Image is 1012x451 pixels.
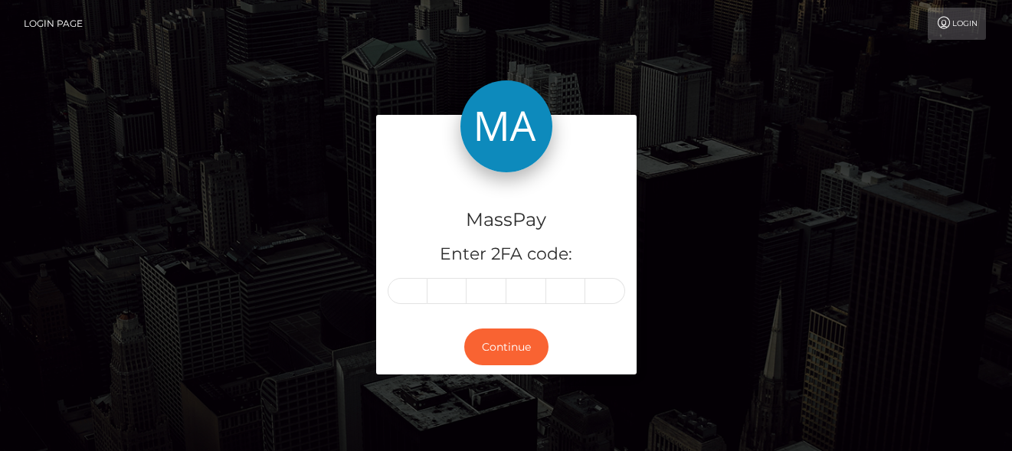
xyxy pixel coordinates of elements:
a: Login [928,8,986,40]
h5: Enter 2FA code: [388,243,625,266]
a: Login Page [24,8,83,40]
button: Continue [464,328,549,366]
h4: MassPay [388,207,625,234]
img: MassPay [460,80,552,172]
